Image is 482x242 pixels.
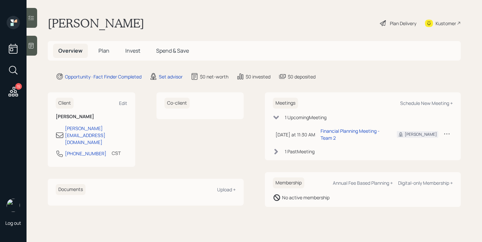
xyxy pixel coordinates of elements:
[400,100,453,106] div: Schedule New Meeting +
[390,20,416,27] div: Plan Delivery
[436,20,456,27] div: Kustomer
[246,73,271,80] div: $0 invested
[58,47,83,54] span: Overview
[200,73,228,80] div: $0 net-worth
[15,83,22,90] div: 15
[7,199,20,212] img: michael-russo-headshot.png
[405,131,437,137] div: [PERSON_NAME]
[159,73,183,80] div: Set advisor
[285,148,315,155] div: 1 Past Meeting
[156,47,189,54] span: Spend & Save
[48,16,144,30] h1: [PERSON_NAME]
[125,47,140,54] span: Invest
[65,73,142,80] div: Opportunity · Fact Finder Completed
[56,184,86,195] h6: Documents
[56,114,127,120] h6: [PERSON_NAME]
[217,186,236,193] div: Upload +
[65,150,106,157] div: [PHONE_NUMBER]
[112,150,121,157] div: CST
[119,100,127,106] div: Edit
[98,47,109,54] span: Plan
[333,180,393,186] div: Annual Fee Based Planning +
[5,220,21,226] div: Log out
[275,131,315,138] div: [DATE] at 11:30 AM
[164,98,190,109] h6: Co-client
[288,73,316,80] div: $0 deposited
[282,194,330,201] div: No active membership
[56,98,74,109] h6: Client
[273,98,298,109] h6: Meetings
[321,127,386,141] div: Financial Planning Meeting - Team 2
[285,114,327,121] div: 1 Upcoming Meeting
[273,177,304,188] h6: Membership
[398,180,453,186] div: Digital-only Membership +
[65,125,127,146] div: [PERSON_NAME][EMAIL_ADDRESS][DOMAIN_NAME]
